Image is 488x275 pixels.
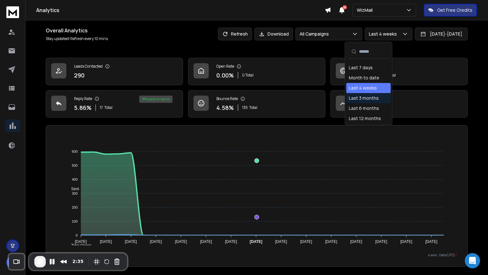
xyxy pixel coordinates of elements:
a: Reply Rate5.86%17Total18% positive replies [46,90,183,117]
a: Opportunities3$300 [330,90,468,117]
p: Reply Rate [74,96,92,101]
tspan: 200 [72,205,78,209]
h1: Overall Analytics [46,27,109,34]
span: 50 [342,5,347,10]
tspan: [DATE] [275,239,287,244]
tspan: [DATE] [350,239,363,244]
tspan: [DATE] [75,239,87,244]
p: All Campaigns [300,31,331,37]
p: 0 Total [242,73,254,78]
p: Get Free Credits [437,7,472,13]
p: 4.58 % [216,103,234,112]
span: 135 [242,105,248,110]
div: Open Intercom Messenger [465,253,480,268]
p: Refresh [231,31,248,37]
tspan: [DATE] [200,239,212,244]
tspan: [DATE] [225,239,237,244]
tspan: [DATE] [400,239,412,244]
p: Leads Contacted [74,64,103,69]
p: Last 4 weeks [369,31,399,37]
div: Month to date [349,75,379,81]
tspan: [DATE] [250,239,262,244]
h1: Analytics [36,6,325,14]
button: [DATE]-[DATE] [415,28,468,40]
span: Sent [66,187,79,191]
p: x-axis : Date(UTC) [56,253,457,258]
a: Click Rate0.00%0 Total [330,58,468,85]
tspan: [DATE] [175,239,187,244]
div: Last 7 days [349,64,373,71]
p: Stay updated! Refresh every 10 mins. [46,36,109,41]
tspan: 100 [72,219,78,223]
a: Bounce Rate4.58%135Total [188,90,325,117]
tspan: 500 [72,164,78,167]
p: Bounce Rate [216,96,238,101]
tspan: [DATE] [125,239,137,244]
p: Open Rate [216,64,234,69]
p: WizMail [357,7,375,13]
p: 290 [74,71,85,80]
p: 5.86 % [74,103,91,112]
img: logo [6,6,19,18]
p: Download [268,31,289,37]
tspan: [DATE] [100,239,112,244]
button: Refresh [218,28,252,40]
div: Last 3 months [349,95,379,101]
tspan: 0 [76,233,78,237]
tspan: [DATE] [300,239,312,244]
button: Download [254,28,293,40]
p: 0.00 % [216,71,234,80]
div: 18 % positive replies [139,96,173,103]
button: V [6,256,19,269]
tspan: 600 [72,150,78,153]
span: 17 [100,105,103,110]
span: Total [104,105,112,110]
a: Open Rate0.00%0 Total [188,58,325,85]
div: Last 6 months [349,105,379,111]
span: Total Opens [66,243,91,248]
tspan: [DATE] [425,239,437,244]
tspan: [DATE] [150,239,162,244]
span: Total [249,105,257,110]
button: Get Free Credits [424,4,477,17]
a: Leads Contacted290 [46,58,183,85]
div: Last 4 weeks [349,85,377,91]
div: Last 12 months [349,115,381,122]
tspan: 400 [72,178,78,181]
tspan: [DATE] [325,239,337,244]
tspan: 300 [72,191,78,195]
tspan: [DATE] [375,239,387,244]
